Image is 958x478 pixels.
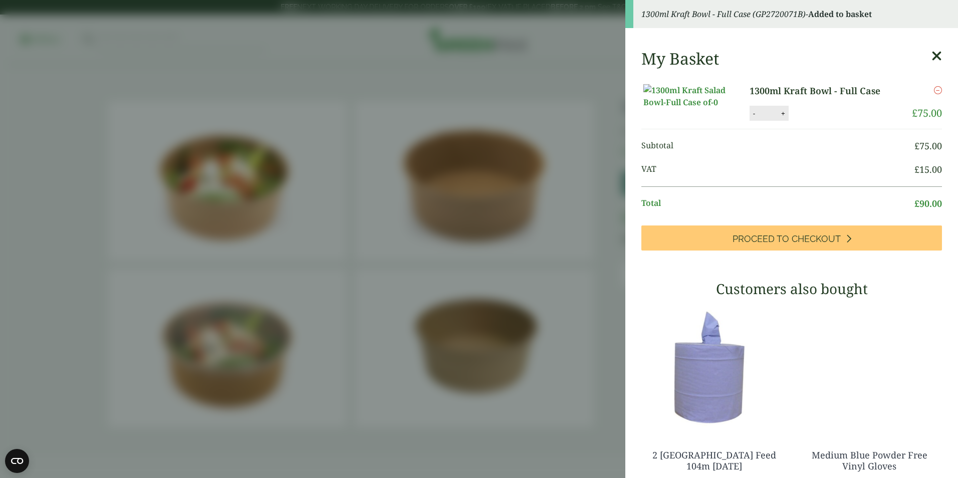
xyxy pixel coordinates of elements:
[641,9,806,20] em: 1300ml Kraft Bowl - Full Case (GP2720071B)
[5,449,29,473] button: Open CMP widget
[643,84,734,108] img: 1300ml Kraft Salad Bowl-Full Case of-0
[641,281,942,298] h3: Customers also bought
[914,140,942,152] bdi: 75.00
[641,305,787,430] img: 3630017-2-Ply-Blue-Centre-Feed-104m
[812,449,927,472] a: Medium Blue Powder Free Vinyl Gloves
[914,197,919,209] span: £
[652,449,776,472] a: 2 [GEOGRAPHIC_DATA] Feed 104m [DATE]
[641,163,914,176] span: VAT
[808,9,872,20] strong: Added to basket
[750,84,896,98] a: 1300ml Kraft Bowl - Full Case
[914,140,919,152] span: £
[778,109,788,118] button: +
[912,106,917,120] span: £
[641,139,914,153] span: Subtotal
[641,197,914,210] span: Total
[934,84,942,96] a: Remove this item
[641,49,719,68] h2: My Basket
[914,197,942,209] bdi: 90.00
[912,106,942,120] bdi: 75.00
[914,163,942,175] bdi: 15.00
[641,225,942,251] a: Proceed to Checkout
[750,109,758,118] button: -
[914,163,919,175] span: £
[733,233,841,245] span: Proceed to Checkout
